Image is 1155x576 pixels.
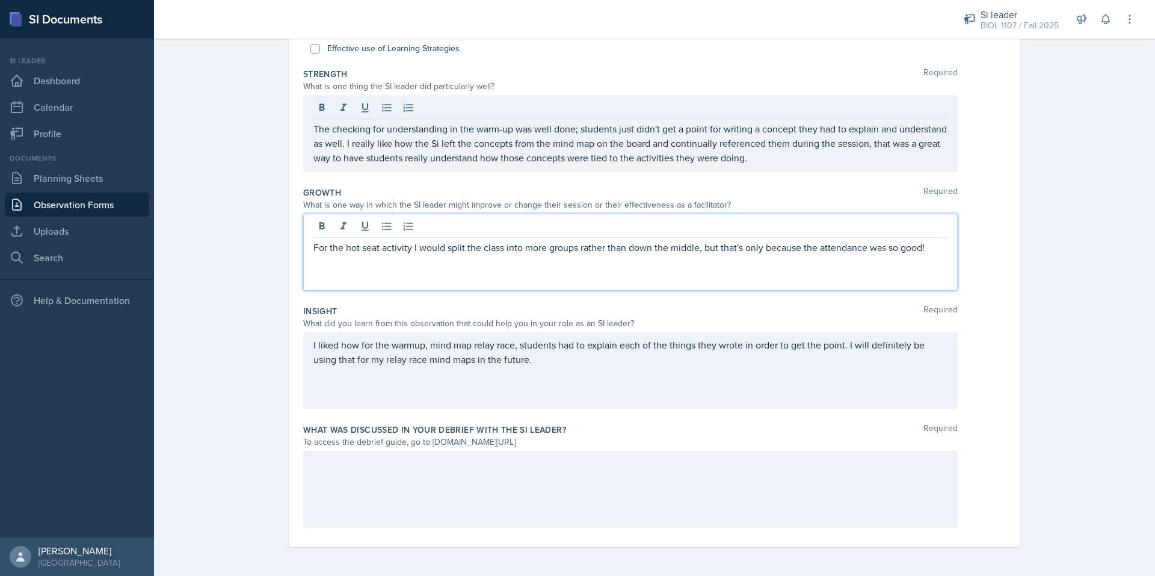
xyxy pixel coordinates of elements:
[5,219,149,243] a: Uploads
[923,68,958,80] span: Required
[38,557,120,569] div: [GEOGRAPHIC_DATA]
[313,240,947,255] p: For the hot seat activity I would split the class into more groups rather than down the middle, b...
[5,122,149,146] a: Profile
[5,288,149,312] div: Help & Documentation
[5,153,149,164] div: Documents
[5,246,149,270] a: Search
[303,80,958,93] div: What is one thing the SI leader did particularly well?
[981,7,1059,22] div: Si leader
[5,166,149,190] a: Planning Sheets
[5,55,149,66] div: Si leader
[5,95,149,119] a: Calendar
[5,193,149,217] a: Observation Forms
[313,338,947,367] p: I liked how for the warmup, mind map relay race, students had to explain each of the things they ...
[327,42,460,55] label: Effective use of Learning Strategies
[303,305,337,317] label: Insight
[303,199,958,211] div: What is one way in which the SI leader might improve or change their session or their effectivene...
[923,424,958,436] span: Required
[303,68,348,80] label: Strength
[303,436,958,448] div: To access the debrief guide, go to [DOMAIN_NAME][URL]
[981,19,1059,32] div: BIOL 1107 / Fall 2025
[303,187,341,199] label: Growth
[303,424,566,436] label: What was discussed in your debrief with the SI Leader?
[38,545,120,557] div: [PERSON_NAME]
[923,187,958,199] span: Required
[313,122,947,165] p: The checking for understanding in the warm-up was well done; students just didn't get a point for...
[923,305,958,317] span: Required
[303,317,958,330] div: What did you learn from this observation that could help you in your role as an SI leader?
[5,69,149,93] a: Dashboard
